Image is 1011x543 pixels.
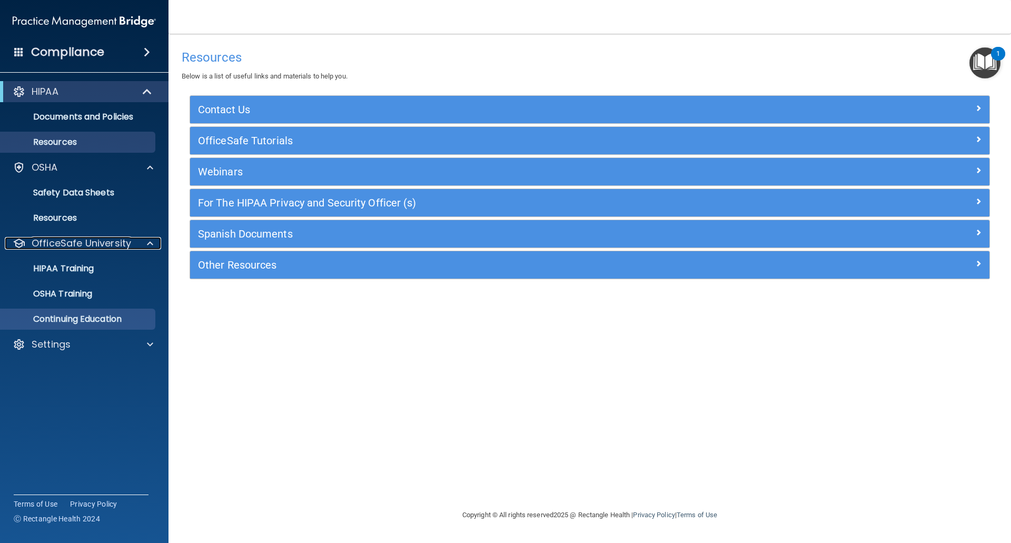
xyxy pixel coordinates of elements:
[198,135,782,146] h5: OfficeSafe Tutorials
[70,499,117,509] a: Privacy Policy
[7,112,151,122] p: Documents and Policies
[198,225,982,242] a: Spanish Documents
[7,289,92,299] p: OSHA Training
[32,85,58,98] p: HIPAA
[198,228,782,240] h5: Spanish Documents
[32,338,71,351] p: Settings
[829,468,998,510] iframe: Drift Widget Chat Controller
[7,213,151,223] p: Resources
[13,237,153,250] a: OfficeSafe University
[969,47,1000,78] button: Open Resource Center, 1 new notification
[198,194,982,211] a: For The HIPAA Privacy and Security Officer (s)
[13,11,156,32] img: PMB logo
[198,132,982,149] a: OfficeSafe Tutorials
[182,51,998,64] h4: Resources
[13,338,153,351] a: Settings
[14,499,57,509] a: Terms of Use
[677,511,717,519] a: Terms of Use
[31,45,104,60] h4: Compliance
[7,314,151,324] p: Continuing Education
[7,187,151,198] p: Safety Data Sheets
[182,72,348,80] span: Below is a list of useful links and materials to help you.
[32,161,58,174] p: OSHA
[996,54,1000,67] div: 1
[198,101,982,118] a: Contact Us
[633,511,675,519] a: Privacy Policy
[198,163,982,180] a: Webinars
[13,85,153,98] a: HIPAA
[198,256,982,273] a: Other Resources
[198,259,782,271] h5: Other Resources
[398,498,782,532] div: Copyright © All rights reserved 2025 @ Rectangle Health | |
[7,263,94,274] p: HIPAA Training
[7,137,151,147] p: Resources
[198,197,782,209] h5: For The HIPAA Privacy and Security Officer (s)
[14,514,100,524] span: Ⓒ Rectangle Health 2024
[13,161,153,174] a: OSHA
[198,104,782,115] h5: Contact Us
[32,237,131,250] p: OfficeSafe University
[198,166,782,177] h5: Webinars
